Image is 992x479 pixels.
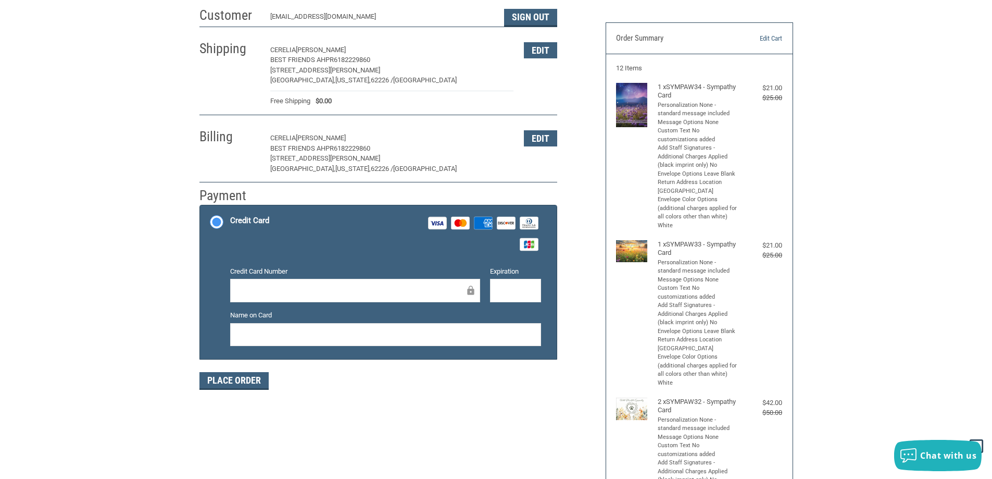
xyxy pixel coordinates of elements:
li: Personalization None - standard message included [658,259,738,276]
li: Message Options None [658,276,738,285]
label: Credit Card Number [230,266,480,277]
span: [GEOGRAPHIC_DATA], [270,76,335,84]
span: Best Friends AHPR [270,56,334,64]
span: 6182229860 [334,56,370,64]
span: Cerelia [270,46,296,54]
h4: 1 x SYMPAW34 - Sympathy Card [658,83,738,100]
span: Chat with us [920,450,976,461]
label: Name on Card [230,310,541,321]
h2: Billing [199,128,260,145]
span: Free Shipping [270,96,310,106]
div: [EMAIL_ADDRESS][DOMAIN_NAME] [270,11,494,27]
li: Return Address Location [GEOGRAPHIC_DATA] [658,336,738,353]
button: Place Order [199,372,269,390]
li: Add Staff Signatures - Additional Charges Applied (black imprint only) No [658,301,738,327]
span: [PERSON_NAME] [296,134,346,142]
h2: Shipping [199,40,260,57]
span: 6182229860 [334,144,370,152]
li: Custom Text No customizations added [658,127,738,144]
span: $0.00 [310,96,332,106]
h3: 12 Items [616,64,782,72]
li: Envelope Options Leave Blank [658,170,738,179]
li: Message Options None [658,118,738,127]
span: Best Friends AHPR [270,144,334,152]
div: $25.00 [740,93,782,103]
h4: 1 x SYMPAW33 - Sympathy Card [658,240,738,257]
li: Custom Text No customizations added [658,284,738,301]
li: Envelope Color Options (additional charges applied for all colors other than white) White [658,195,738,230]
button: Edit [524,42,557,58]
span: [US_STATE], [335,76,371,84]
span: [GEOGRAPHIC_DATA] [393,165,457,173]
div: $21.00 [740,83,782,93]
div: $50.00 [740,408,782,418]
li: Personalization None - standard message included [658,416,738,433]
button: Edit [524,130,557,146]
h2: Payment [199,187,260,204]
h4: 2 x SYMPAW32 - Sympathy Card [658,398,738,415]
button: Chat with us [894,440,982,471]
span: [GEOGRAPHIC_DATA] [393,76,457,84]
div: $21.00 [740,240,782,251]
li: Custom Text No customizations added [658,441,738,459]
a: Edit Cart [729,33,782,44]
li: Message Options None [658,433,738,442]
span: [PERSON_NAME] [296,46,346,54]
button: Sign Out [504,9,557,27]
div: $25.00 [740,250,782,261]
li: Envelope Color Options (additional charges applied for all colors other than white) White [658,353,738,387]
span: [US_STATE], [335,165,371,173]
div: $42.00 [740,398,782,408]
li: Add Staff Signatures - Additional Charges Applied (black imprint only) No [658,144,738,170]
span: 62226 / [371,165,393,173]
span: [STREET_ADDRESS][PERSON_NAME] [270,154,380,162]
span: 62226 / [371,76,393,84]
li: Envelope Options Leave Blank [658,327,738,336]
label: Expiration [490,266,541,277]
span: [STREET_ADDRESS][PERSON_NAME] [270,66,380,74]
h3: Order Summary [616,33,729,44]
li: Return Address Location [GEOGRAPHIC_DATA] [658,178,738,195]
div: Credit Card [230,212,269,229]
li: Personalization None - standard message included [658,101,738,118]
span: Cerelia [270,134,296,142]
h2: Customer [199,7,260,24]
span: [GEOGRAPHIC_DATA], [270,165,335,173]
